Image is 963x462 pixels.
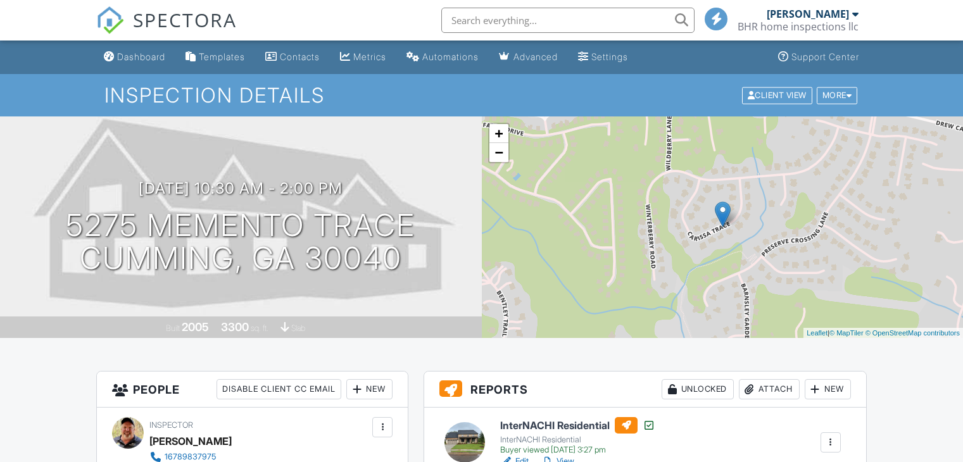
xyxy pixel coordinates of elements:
[791,51,859,62] div: Support Center
[96,17,237,44] a: SPECTORA
[97,371,408,408] h3: People
[104,84,859,106] h1: Inspection Details
[441,8,695,33] input: Search everything...
[773,46,864,69] a: Support Center
[251,323,268,333] span: sq. ft.
[865,329,960,337] a: © OpenStreetMap contributors
[513,51,558,62] div: Advanced
[489,143,508,162] a: Zoom out
[742,87,812,104] div: Client View
[500,435,655,445] div: InterNACHI Residential
[829,329,864,337] a: © MapTiler
[149,420,193,430] span: Inspector
[494,46,563,69] a: Advanced
[739,379,800,399] div: Attach
[738,20,859,33] div: BHR home inspections llc
[805,379,851,399] div: New
[221,320,249,334] div: 3300
[803,328,963,339] div: |
[280,51,320,62] div: Contacts
[180,46,250,69] a: Templates
[291,323,305,333] span: slab
[66,209,415,276] h1: 5275 memento trace Cumming, GA 30040
[149,432,232,451] div: [PERSON_NAME]
[741,90,815,99] a: Client View
[260,46,325,69] a: Contacts
[424,371,866,408] h3: Reports
[662,379,734,399] div: Unlocked
[182,320,209,334] div: 2005
[117,51,165,62] div: Dashboard
[133,6,237,33] span: SPECTORA
[199,51,245,62] div: Templates
[335,46,391,69] a: Metrics
[500,445,655,455] div: Buyer viewed [DATE] 3:27 pm
[217,379,341,399] div: Disable Client CC Email
[500,417,655,455] a: InterNACHI Residential InterNACHI Residential Buyer viewed [DATE] 3:27 pm
[817,87,858,104] div: More
[573,46,633,69] a: Settings
[591,51,628,62] div: Settings
[422,51,479,62] div: Automations
[489,124,508,143] a: Zoom in
[96,6,124,34] img: The Best Home Inspection Software - Spectora
[139,180,343,197] h3: [DATE] 10:30 am - 2:00 pm
[807,329,828,337] a: Leaflet
[353,51,386,62] div: Metrics
[165,452,216,462] div: 16789837975
[767,8,849,20] div: [PERSON_NAME]
[346,379,393,399] div: New
[401,46,484,69] a: Automations (Basic)
[166,323,180,333] span: Built
[500,417,655,434] h6: InterNACHI Residential
[99,46,170,69] a: Dashboard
